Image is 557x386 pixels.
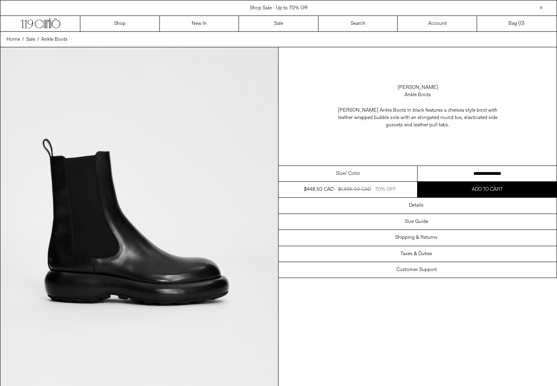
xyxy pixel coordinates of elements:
span: Size [336,170,345,177]
span: / [22,36,24,43]
a: Search [318,16,398,31]
a: Ankle Boots [41,36,68,43]
div: 70% OFF [375,186,396,193]
a: Sale [239,16,318,31]
h3: Taxes & Duties [400,251,432,257]
a: Sale [26,36,35,43]
a: Home [7,36,20,43]
h3: Size Guide [405,219,428,225]
button: Add to cart [418,182,557,197]
span: Add to cart [472,186,503,193]
span: 0 [520,20,523,27]
span: / [37,36,39,43]
span: ) [520,20,524,27]
div: $448.50 CAD [304,186,334,193]
a: [PERSON_NAME] [398,84,438,91]
h3: Customer Support [396,267,437,273]
a: Shop [80,16,160,31]
a: Account [398,16,477,31]
a: Bag () [477,16,557,31]
div: $1,495.00 CAD [338,186,371,193]
a: Shop Sale - Up to 70% Off [250,5,307,11]
h3: Details [409,203,424,208]
div: Ankle Boots [404,91,431,99]
span: [PERSON_NAME] Ankle Boots in black features a chelsea style boot with leather wrapped bubble sole... [336,107,499,129]
span: / Color [345,170,360,177]
a: New In [160,16,239,31]
h3: Shipping & Returns [395,235,438,240]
